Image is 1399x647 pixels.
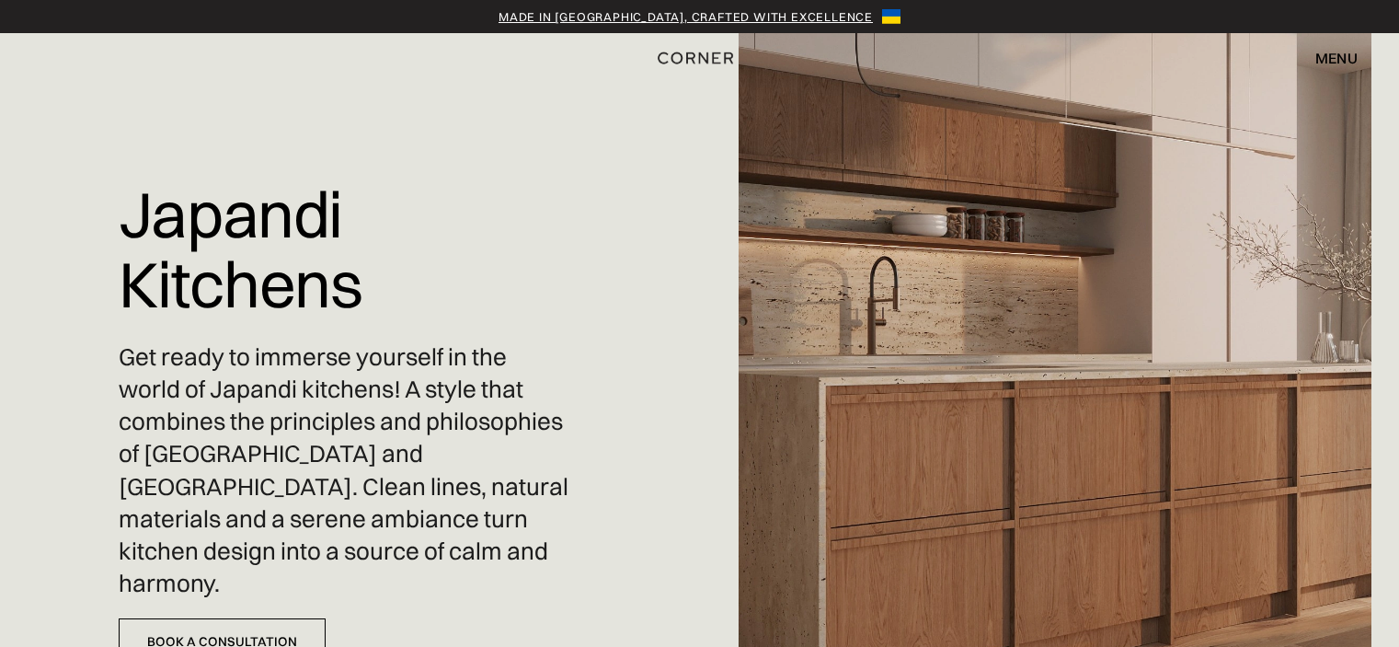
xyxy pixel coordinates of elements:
a: home [651,46,748,70]
div: menu [1315,51,1358,65]
div: menu [1297,42,1358,74]
a: Made in [GEOGRAPHIC_DATA], crafted with excellence [499,7,873,26]
h1: Japandi Kitchens [119,166,570,332]
p: Get ready to immerse yourself in the world of Japandi kitchens! A style that combines the princip... [119,341,570,600]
